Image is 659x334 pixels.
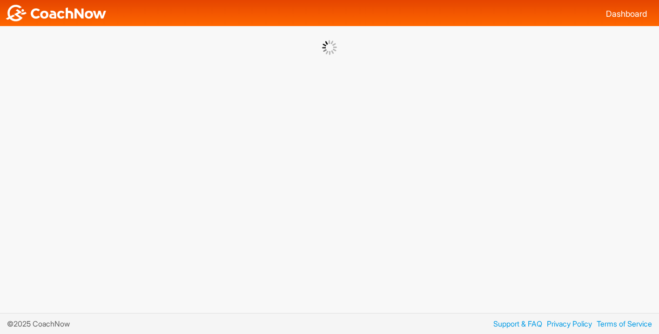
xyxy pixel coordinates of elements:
a: Dashboard [606,9,647,19]
a: Terms of Service [592,318,652,329]
img: G6gVgL6ErOh57ABN0eRmCEwV0I4iEi4d8EwaPGI0tHgoAbU4EAHFLEQAh+QQFCgALACwIAA4AGAASAAAEbHDJSesaOCdk+8xg... [322,40,337,55]
p: © 2025 CoachNow [7,318,77,329]
a: Support & FAQ [489,318,542,329]
a: Privacy Policy [542,318,592,329]
img: CoachNow [5,5,107,21]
